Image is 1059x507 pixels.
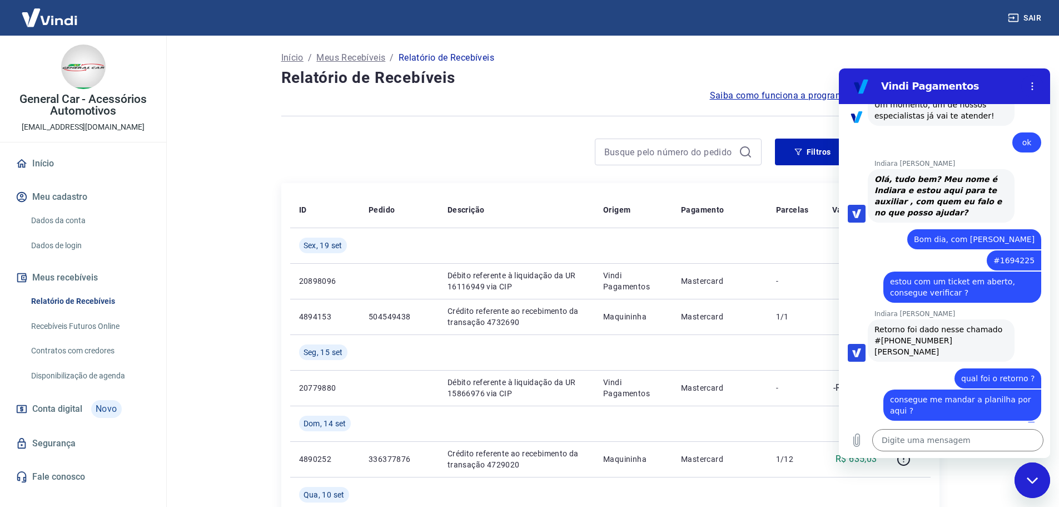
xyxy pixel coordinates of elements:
p: General Car - Acessórios Automotivos [9,93,157,117]
button: Meu cadastro [13,185,153,209]
button: Meus recebíveis [13,265,153,290]
p: -R$ 635,03 [833,381,877,395]
span: Qua, 10 set [304,489,345,500]
a: Início [281,51,304,65]
p: Parcelas [776,204,809,215]
h4: Relatório de Recebíveis [281,67,939,89]
p: Valor Líq. [832,204,868,215]
p: Débito referente à liquidação da UR 16116949 via CIP [448,270,585,292]
a: Disponibilização de agenda [27,365,153,387]
p: 1/1 [776,311,809,322]
p: [EMAIL_ADDRESS][DOMAIN_NAME] [22,121,145,133]
a: Dados de login [27,234,153,257]
a: Contratos com credores [27,339,153,362]
span: Seg, 15 set [304,347,343,358]
p: ID [299,204,307,215]
p: Maquininha [603,311,663,322]
span: Sex, 19 set [304,240,342,251]
a: Dados da conta [27,209,153,232]
p: - [776,275,809,287]
a: Início [13,151,153,176]
p: Vindi Pagamentos [603,270,663,292]
p: 1/12 [776,454,809,465]
a: Saiba como funciona a programação dos recebimentos [710,89,939,102]
p: Relatório de Recebíveis [399,51,494,65]
a: Fale conosco [13,465,153,489]
button: Sair [1006,8,1046,28]
p: Pedido [369,204,395,215]
p: Mastercard [681,275,758,287]
input: Busque pelo número do pedido [604,144,734,160]
p: 4894153 [299,311,351,322]
img: 06814b48-87af-4c93-9090-610e3dfbc8c7.jpeg [61,45,106,89]
p: 336377876 [369,454,430,465]
button: Filtros [775,139,851,165]
a: Conta digitalNovo [13,396,153,422]
p: Pagamento [681,204,724,215]
p: Mastercard [681,454,758,465]
p: Origem [603,204,630,215]
a: Segurança [13,431,153,456]
p: Débito referente à liquidação da UR 15866976 via CIP [448,377,585,399]
p: - [776,382,809,393]
p: 504549438 [369,311,430,322]
span: Novo [91,400,122,418]
p: R$ 635,03 [836,452,877,466]
iframe: Botão para abrir a janela de mensagens, conversa em andamento [1015,462,1050,498]
a: Recebíveis Futuros Online [27,315,153,338]
p: 20779880 [299,382,351,393]
p: Descrição [448,204,485,215]
img: Vindi [13,1,86,35]
span: Conta digital [32,401,82,417]
iframe: Janela de mensagens [839,68,1050,458]
p: Mastercard [681,311,758,322]
p: Mastercard [681,382,758,393]
p: Maquininha [603,454,663,465]
span: Dom, 14 set [304,418,346,429]
p: 4890252 [299,454,351,465]
p: Crédito referente ao recebimento da transação 4729020 [448,448,585,470]
p: / [308,51,312,65]
a: Relatório de Recebíveis [27,290,153,313]
p: 20898096 [299,275,351,287]
p: Crédito referente ao recebimento da transação 4732690 [448,306,585,328]
p: / [390,51,394,65]
p: Vindi Pagamentos [603,377,663,399]
a: Meus Recebíveis [316,51,385,65]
